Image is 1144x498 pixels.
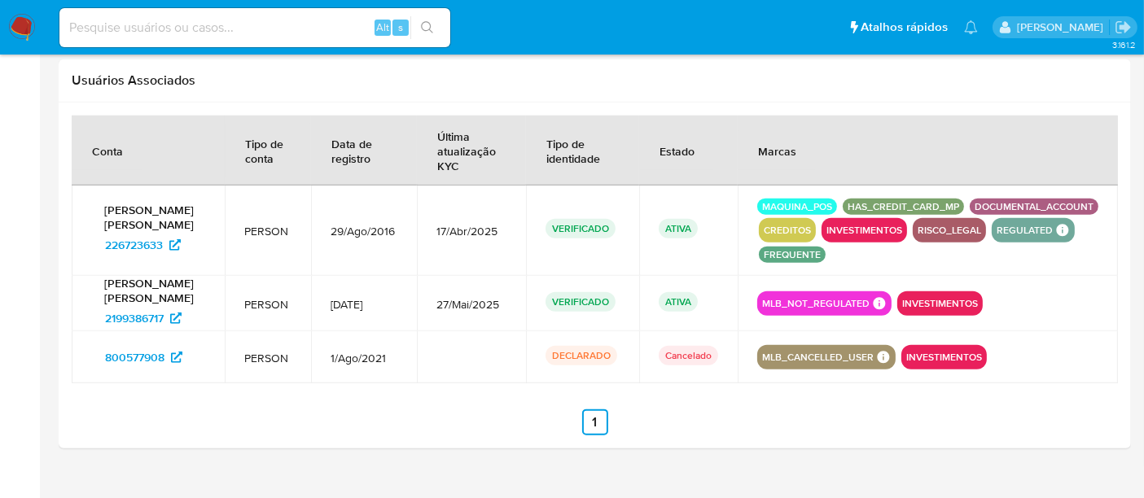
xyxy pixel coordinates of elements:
[964,20,978,34] a: Notificações
[410,16,444,39] button: search-icon
[861,19,948,36] span: Atalhos rápidos
[72,72,1118,89] h2: Usuários Associados
[1115,19,1132,36] a: Sair
[1017,20,1109,35] p: erico.trevizan@mercadopago.com.br
[59,17,450,38] input: Pesquise usuários ou casos...
[376,20,389,35] span: Alt
[398,20,403,35] span: s
[1112,38,1136,51] span: 3.161.2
